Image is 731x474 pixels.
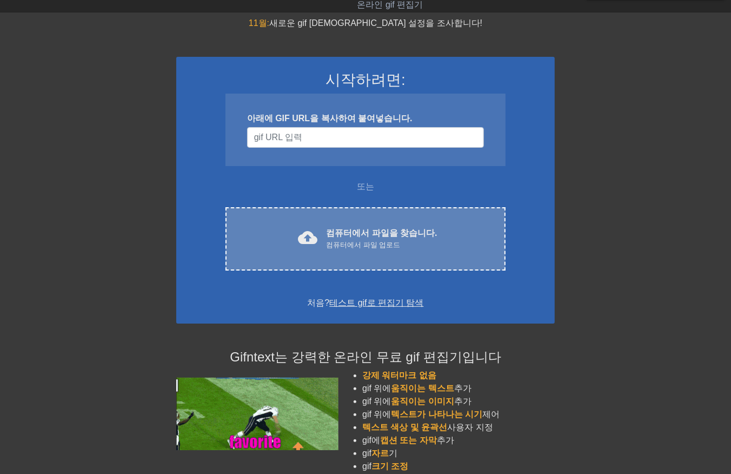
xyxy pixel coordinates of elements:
img: football_small.gif [176,378,338,450]
div: 컴퓨터에서 파일 업로드 [326,240,437,251]
span: 캡션 또는 자막 [380,436,437,445]
font: 컴퓨터에서 파일을 찾습니다. [326,228,437,238]
h4: Gifntext는 강력한 온라인 무료 gif 편집기입니다 [176,350,555,365]
li: gif 기 [362,447,555,460]
span: 움직이는 텍스트 [391,384,454,393]
li: gif에 추가 [362,434,555,447]
h3: 시작하려면: [190,71,541,89]
div: 새로운 gif [DEMOGRAPHIC_DATA] 설정을 조사합니다! [176,17,555,30]
div: 처음? [190,297,541,310]
li: 사용자 지정 [362,421,555,434]
span: 텍스트 색상 및 윤곽선 [362,423,447,432]
span: 강제 워터마크 없음 [362,371,436,380]
span: 움직이는 이미지 [391,397,454,406]
span: 자르 [371,449,389,458]
span: cloud_upload [298,228,317,247]
div: 아래에 GIF URL을 복사하여 붙여넣습니다. [247,112,484,125]
span: 텍스트가 나타나는 시기 [391,410,483,419]
li: gif 위에 추가 [362,395,555,408]
input: 사용자 이름 [247,127,484,148]
li: gif [362,460,555,473]
li: gif 위에 제어 [362,408,555,421]
a: 테스트 gif로 편집기 탐색 [329,298,423,307]
li: gif 위에 추가 [362,382,555,395]
div: 또는 [204,180,527,193]
span: 크기 조정 [371,462,408,471]
span: 11월: [249,18,269,28]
